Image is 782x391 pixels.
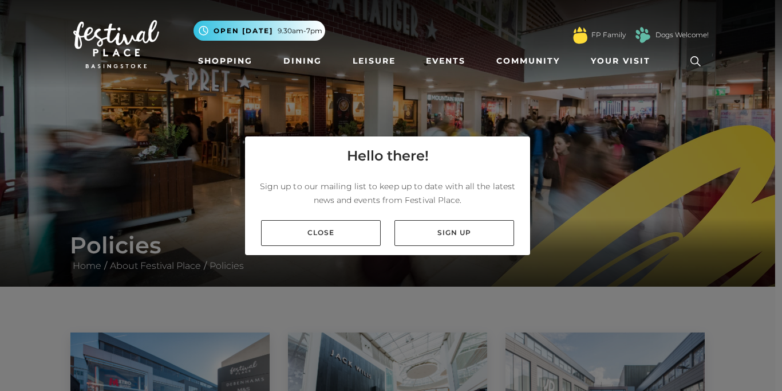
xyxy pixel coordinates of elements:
a: Your Visit [586,50,661,72]
span: Open [DATE] [214,26,273,36]
img: Festival Place Logo [73,20,159,68]
span: 9.30am-7pm [278,26,322,36]
a: Leisure [348,50,400,72]
a: Events [421,50,470,72]
a: Shopping [193,50,257,72]
h4: Hello there! [347,146,429,166]
a: Close [261,220,381,246]
a: Dogs Welcome! [655,30,709,40]
a: Community [492,50,564,72]
a: FP Family [591,30,626,40]
a: Dining [279,50,326,72]
button: Open [DATE] 9.30am-7pm [193,21,325,41]
span: Your Visit [591,55,650,67]
a: Sign up [394,220,514,246]
p: Sign up to our mailing list to keep up to date with all the latest news and events from Festival ... [254,179,521,207]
